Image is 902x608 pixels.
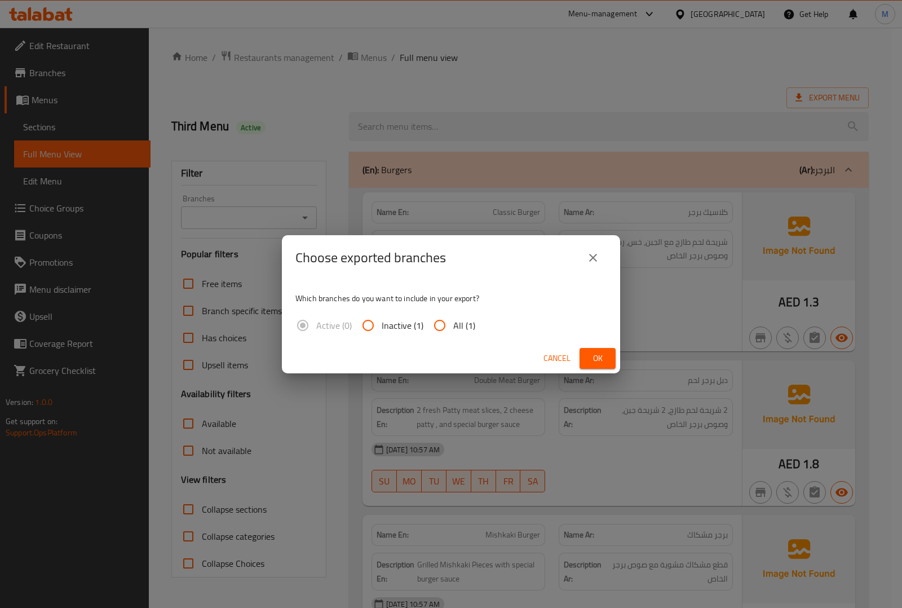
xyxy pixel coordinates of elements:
span: Ok [589,351,607,365]
button: close [580,244,607,271]
span: Inactive (1) [382,319,423,332]
h2: Choose exported branches [295,249,446,267]
button: Ok [580,348,616,369]
button: Cancel [539,348,575,369]
span: Active (0) [316,319,352,332]
p: Which branches do you want to include in your export? [295,293,607,304]
span: All (1) [453,319,475,332]
span: Cancel [543,351,571,365]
